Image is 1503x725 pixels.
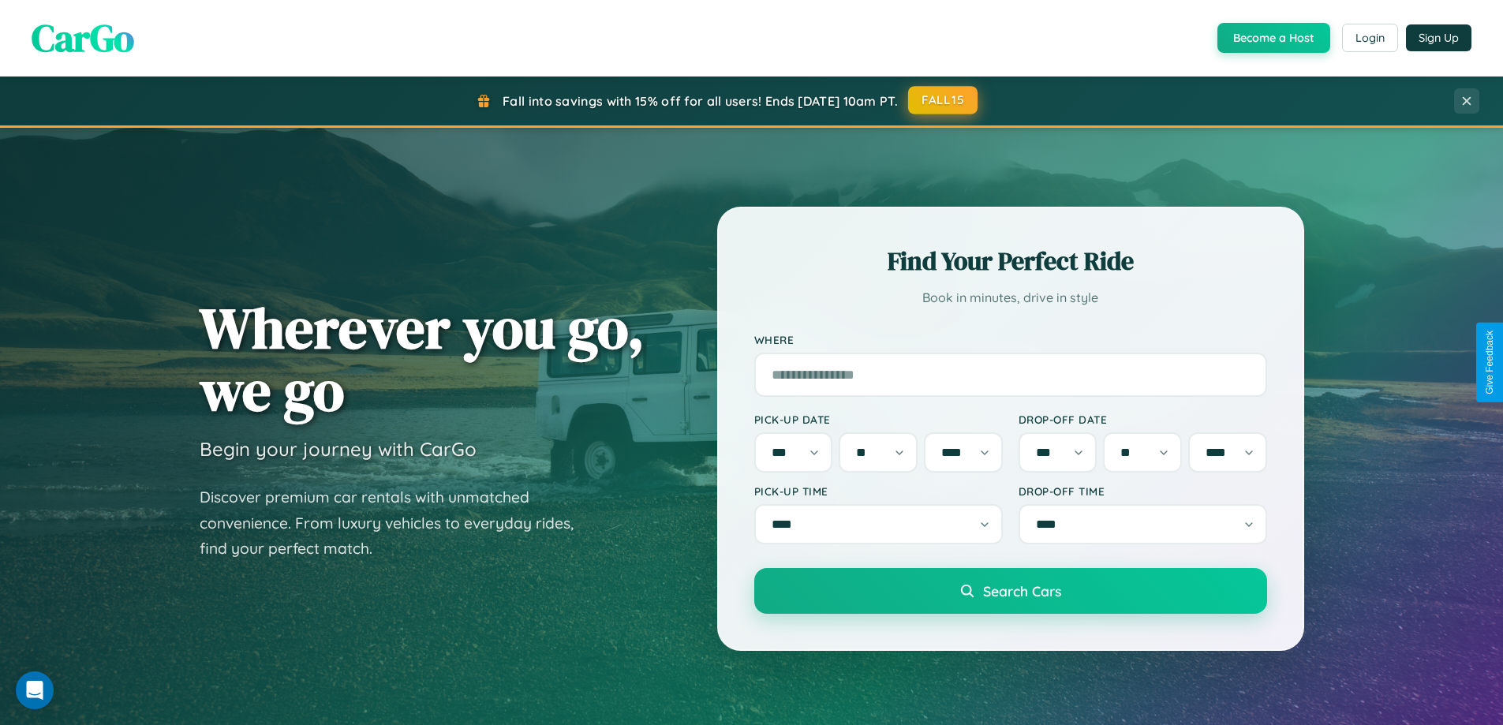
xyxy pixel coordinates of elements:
label: Pick-up Date [754,413,1003,426]
label: Drop-off Time [1019,484,1267,498]
span: CarGo [32,12,134,64]
div: Give Feedback [1484,331,1495,394]
label: Drop-off Date [1019,413,1267,426]
label: Pick-up Time [754,484,1003,498]
button: Search Cars [754,568,1267,614]
button: Sign Up [1406,24,1471,51]
h3: Begin your journey with CarGo [200,437,477,461]
h2: Find Your Perfect Ride [754,244,1267,278]
h1: Wherever you go, we go [200,297,645,421]
label: Where [754,333,1267,346]
div: Open Intercom Messenger [16,671,54,709]
span: Search Cars [983,582,1061,600]
span: Fall into savings with 15% off for all users! Ends [DATE] 10am PT. [503,93,898,109]
button: FALL15 [908,86,978,114]
p: Book in minutes, drive in style [754,286,1267,309]
button: Login [1342,24,1398,52]
button: Become a Host [1217,23,1330,53]
p: Discover premium car rentals with unmatched convenience. From luxury vehicles to everyday rides, ... [200,484,594,562]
